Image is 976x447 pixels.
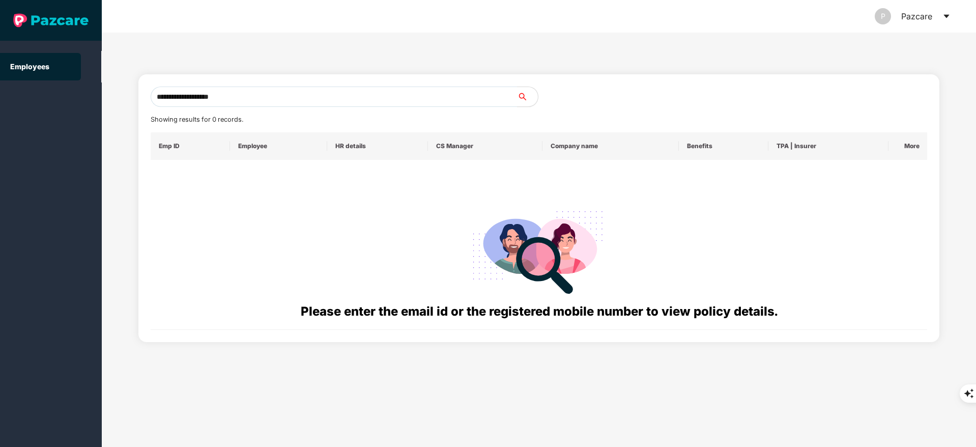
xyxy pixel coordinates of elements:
span: search [517,93,538,101]
th: More [888,132,927,160]
th: Benefits [679,132,768,160]
span: caret-down [942,12,951,20]
th: HR details [327,132,427,160]
th: Employee [230,132,327,160]
span: Showing results for 0 records. [151,116,243,123]
button: search [517,87,538,107]
th: Company name [542,132,679,160]
a: Employees [10,62,49,71]
span: Please enter the email id or the registered mobile number to view policy details. [301,304,778,319]
th: TPA | Insurer [768,132,888,160]
img: svg+xml;base64,PHN2ZyB4bWxucz0iaHR0cDovL3d3dy53My5vcmcvMjAwMC9zdmciIHdpZHRoPSIyODgiIGhlaWdodD0iMj... [466,199,612,302]
th: Emp ID [151,132,231,160]
th: CS Manager [428,132,542,160]
span: P [881,8,885,24]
